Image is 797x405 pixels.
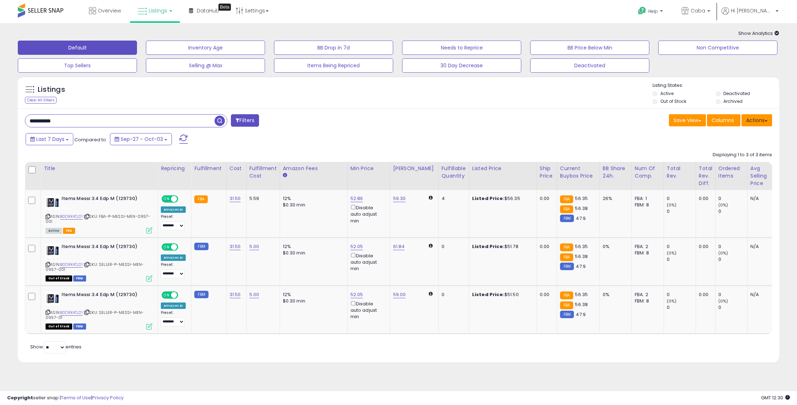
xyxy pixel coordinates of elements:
[73,324,86,330] span: FBM
[393,243,405,250] a: 61.84
[350,165,387,172] div: Min Price
[283,291,342,298] div: 12%
[723,98,743,104] label: Archived
[560,215,574,222] small: FBM
[38,85,65,95] h5: Listings
[667,243,696,250] div: 0
[229,165,243,172] div: Cost
[667,195,696,202] div: 0
[46,195,152,233] div: ASIN:
[603,243,626,250] div: 0%
[283,250,342,256] div: $0.30 min
[46,262,144,272] span: | SKU: SELLER-P-MESSI-MEN-0957-001
[402,41,521,55] button: Needs to Reprice
[658,41,777,55] button: Non Competitive
[718,243,747,250] div: 0
[177,244,189,250] span: OFF
[750,195,774,202] div: N/A
[635,165,661,180] div: Num of Comp.
[44,165,155,172] div: Title
[699,243,710,250] div: 0.00
[576,311,586,318] span: 47.9
[560,253,573,261] small: FBA
[560,291,573,299] small: FBA
[718,195,747,202] div: 0
[750,291,774,298] div: N/A
[540,165,554,180] div: Ship Price
[161,165,188,172] div: Repricing
[472,291,505,298] b: Listed Price:
[718,202,728,208] small: (0%)
[560,301,573,309] small: FBA
[635,291,658,298] div: FBA: 2
[162,196,171,202] span: ON
[283,202,342,208] div: $0.30 min
[707,114,740,126] button: Columns
[713,152,772,158] div: Displaying 1 to 3 of 3 items
[632,1,670,23] a: Help
[283,172,287,179] small: Amazon Fees.
[25,97,57,104] div: Clear All Filters
[667,256,696,263] div: 0
[691,7,705,14] span: Caba
[560,263,574,270] small: FBM
[249,165,277,180] div: Fulfillment Cost
[472,165,534,172] div: Listed Price
[249,291,259,298] a: 5.00
[30,343,81,350] span: Show: entries
[62,243,148,252] b: Items Messi 3.4 Edp M (129730)
[393,195,406,202] a: 59.30
[560,205,573,213] small: FBA
[472,195,531,202] div: $56.35
[603,195,626,202] div: 26%
[73,275,86,282] span: FBM
[540,195,551,202] div: 0.00
[750,165,776,187] div: Avg Selling Price
[718,298,728,304] small: (0%)
[46,310,144,320] span: | SKU: SELLER-P-MESSI-MEN-0957-01
[177,292,189,298] span: OFF
[575,301,588,308] span: 56.38
[442,195,464,202] div: 4
[660,98,686,104] label: Out of Stock
[46,214,151,224] span: | SKU: FBA-P-MESSI-MEN-0957-001
[635,298,658,304] div: FBM: 8
[62,195,148,204] b: Items Messi 3.4 Edp M (129730)
[576,263,586,270] span: 47.9
[74,136,107,143] span: Compared to:
[699,165,712,187] div: Total Rev. Diff.
[162,292,171,298] span: ON
[393,165,436,172] div: [PERSON_NAME]
[718,250,728,256] small: (0%)
[229,195,241,202] a: 31.50
[667,291,696,298] div: 0
[249,195,274,202] div: 5.59
[218,4,231,11] div: Tooltip anchor
[60,214,83,220] a: B0DRK4TJ21
[161,214,186,230] div: Preset:
[576,215,586,222] span: 47.9
[46,291,60,306] img: 41nmyYd5qbL._SL40_.jpg
[718,208,747,215] div: 0
[161,262,186,278] div: Preset:
[667,298,677,304] small: (0%)
[194,243,208,250] small: FBM
[46,275,72,282] span: All listings that are currently out of stock and unavailable for purchase on Amazon
[46,195,60,210] img: 41nmyYd5qbL._SL40_.jpg
[274,41,393,55] button: BB Drop in 7d
[194,165,223,172] div: Fulfillment
[635,202,658,208] div: FBM: 8
[393,291,406,298] a: 59.00
[472,195,505,202] b: Listed Price:
[46,291,152,329] div: ASIN:
[660,90,674,96] label: Active
[18,41,137,55] button: Default
[603,165,629,180] div: BB Share 24h.
[472,291,531,298] div: $51.50
[648,8,658,14] span: Help
[667,304,696,311] div: 0
[46,243,60,258] img: 41nmyYd5qbL._SL40_.jpg
[46,324,72,330] span: All listings that are currently out of stock and unavailable for purchase on Amazon
[46,228,62,234] span: All listings currently available for purchase on Amazon
[638,6,646,15] i: Get Help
